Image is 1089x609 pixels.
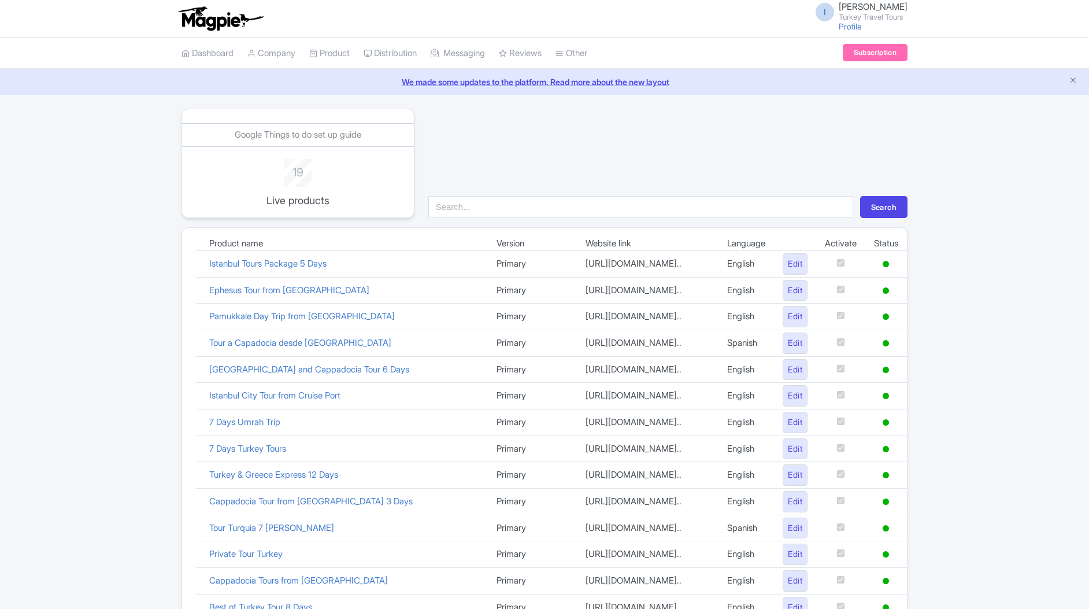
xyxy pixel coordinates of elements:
[488,488,577,515] td: Primary
[718,237,774,251] td: Language
[209,496,413,507] a: Cappadocia Tour from [GEOGRAPHIC_DATA] 3 Days
[428,196,853,218] input: Search...
[783,385,808,407] a: Edit
[488,277,577,304] td: Primary
[209,548,283,559] a: Private Tour Turkey
[364,38,417,69] a: Distribution
[839,1,908,12] span: [PERSON_NAME]
[783,333,808,354] a: Edit
[209,443,286,454] a: 7 Days Turkey Tours
[488,515,577,541] td: Primary
[783,306,808,327] a: Edit
[577,488,719,515] td: [URL][DOMAIN_NAME]..
[431,38,485,69] a: Messaging
[718,541,774,568] td: English
[488,251,577,278] td: Primary
[209,285,369,296] a: Ephesus Tour from [GEOGRAPHIC_DATA]
[783,518,808,539] a: Edit
[499,38,542,69] a: Reviews
[865,237,907,251] td: Status
[1069,75,1077,88] button: Close announcement
[718,515,774,541] td: Spanish
[488,304,577,330] td: Primary
[488,541,577,568] td: Primary
[577,251,719,278] td: [URL][DOMAIN_NAME]..
[816,237,865,251] td: Activate
[718,462,774,489] td: English
[209,311,395,322] a: Pamukkale Day Trip from [GEOGRAPHIC_DATA]
[577,435,719,462] td: [URL][DOMAIN_NAME]..
[718,330,774,356] td: Spanish
[577,409,719,435] td: [URL][DOMAIN_NAME]..
[488,330,577,356] td: Primary
[577,237,719,251] td: Website link
[783,280,808,301] a: Edit
[718,435,774,462] td: English
[809,2,908,21] a: I [PERSON_NAME] Turkey Travel Tours
[839,13,908,21] small: Turkey Travel Tours
[783,253,808,275] a: Edit
[783,412,808,433] a: Edit
[247,38,295,69] a: Company
[783,491,808,512] a: Edit
[488,383,577,409] td: Primary
[488,462,577,489] td: Primary
[488,435,577,462] td: Primary
[839,21,862,31] a: Profile
[860,196,908,218] button: Search
[488,567,577,594] td: Primary
[816,3,834,21] span: I
[783,438,808,460] a: Edit
[250,193,345,208] p: Live products
[209,258,327,269] a: Istanbul Tours Package 5 Days
[209,416,280,427] a: 7 Days Umrah Trip
[718,304,774,330] td: English
[783,570,808,592] a: Edit
[250,159,345,181] div: 19
[577,356,719,383] td: [URL][DOMAIN_NAME]..
[577,277,719,304] td: [URL][DOMAIN_NAME]..
[7,76,1082,88] a: We made some updates to the platform. Read more about the new layout
[488,409,577,435] td: Primary
[577,541,719,568] td: [URL][DOMAIN_NAME]..
[718,277,774,304] td: English
[488,237,577,251] td: Version
[309,38,350,69] a: Product
[783,544,808,565] a: Edit
[577,567,719,594] td: [URL][DOMAIN_NAME]..
[209,337,391,348] a: Tour a Capadocia desde [GEOGRAPHIC_DATA]
[555,38,587,69] a: Other
[577,330,719,356] td: [URL][DOMAIN_NAME]..
[209,390,340,401] a: Istanbul City Tour from Cruise Port
[843,44,908,61] a: Subscription
[783,464,808,486] a: Edit
[235,129,361,140] a: Google Things to do set up guide
[209,469,338,480] a: Turkey & Greece Express 12 Days
[209,522,334,533] a: Tour Turquia 7 [PERSON_NAME]
[577,304,719,330] td: [URL][DOMAIN_NAME]..
[718,383,774,409] td: English
[718,251,774,278] td: English
[209,364,409,375] a: [GEOGRAPHIC_DATA] and Cappadocia Tour 6 Days
[577,462,719,489] td: [URL][DOMAIN_NAME]..
[718,567,774,594] td: English
[718,488,774,515] td: English
[176,6,265,31] img: logo-ab69f6fb50320c5b225c76a69d11143b.png
[209,575,388,586] a: Cappadocia Tours from [GEOGRAPHIC_DATA]
[718,409,774,435] td: English
[577,515,719,541] td: [URL][DOMAIN_NAME]..
[488,356,577,383] td: Primary
[718,356,774,383] td: English
[783,359,808,381] a: Edit
[577,383,719,409] td: [URL][DOMAIN_NAME]..
[201,237,488,251] td: Product name
[181,38,234,69] a: Dashboard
